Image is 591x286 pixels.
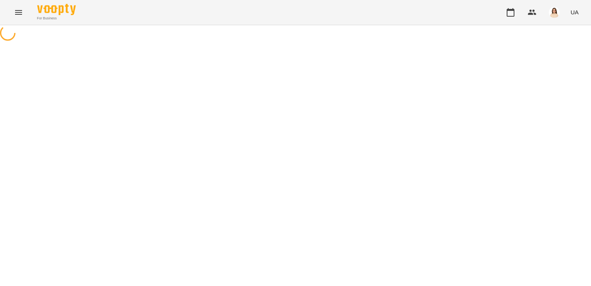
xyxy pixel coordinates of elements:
span: For Business [37,16,76,21]
button: UA [567,5,582,19]
span: UA [571,8,579,16]
img: Voopty Logo [37,4,76,15]
img: 76124efe13172d74632d2d2d3678e7ed.png [549,7,560,18]
button: Menu [9,3,28,22]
